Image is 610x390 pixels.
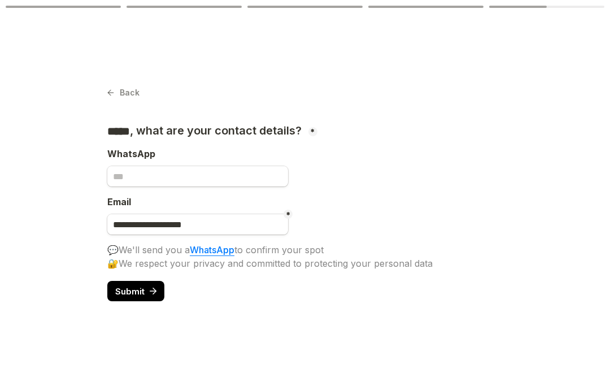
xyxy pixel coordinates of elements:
span: Email [107,196,131,207]
span: 💬 [107,244,119,255]
h3: , what are your contact details? [107,124,304,138]
span: We respect your privacy and committed to protecting your personal data [119,258,433,269]
span: Submit [115,287,145,296]
span: WhatsApp [107,148,155,159]
input: , what are your contact details? [107,166,288,187]
a: WhatsApp [190,244,234,256]
input: Untitled email field [107,214,288,235]
span: We'll send you a [119,244,190,255]
button: Back [107,85,140,101]
span: to confirm your spot [234,244,324,255]
button: Submit [107,281,164,301]
span: Back [120,89,140,97]
div: 🔐 [107,257,503,270]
